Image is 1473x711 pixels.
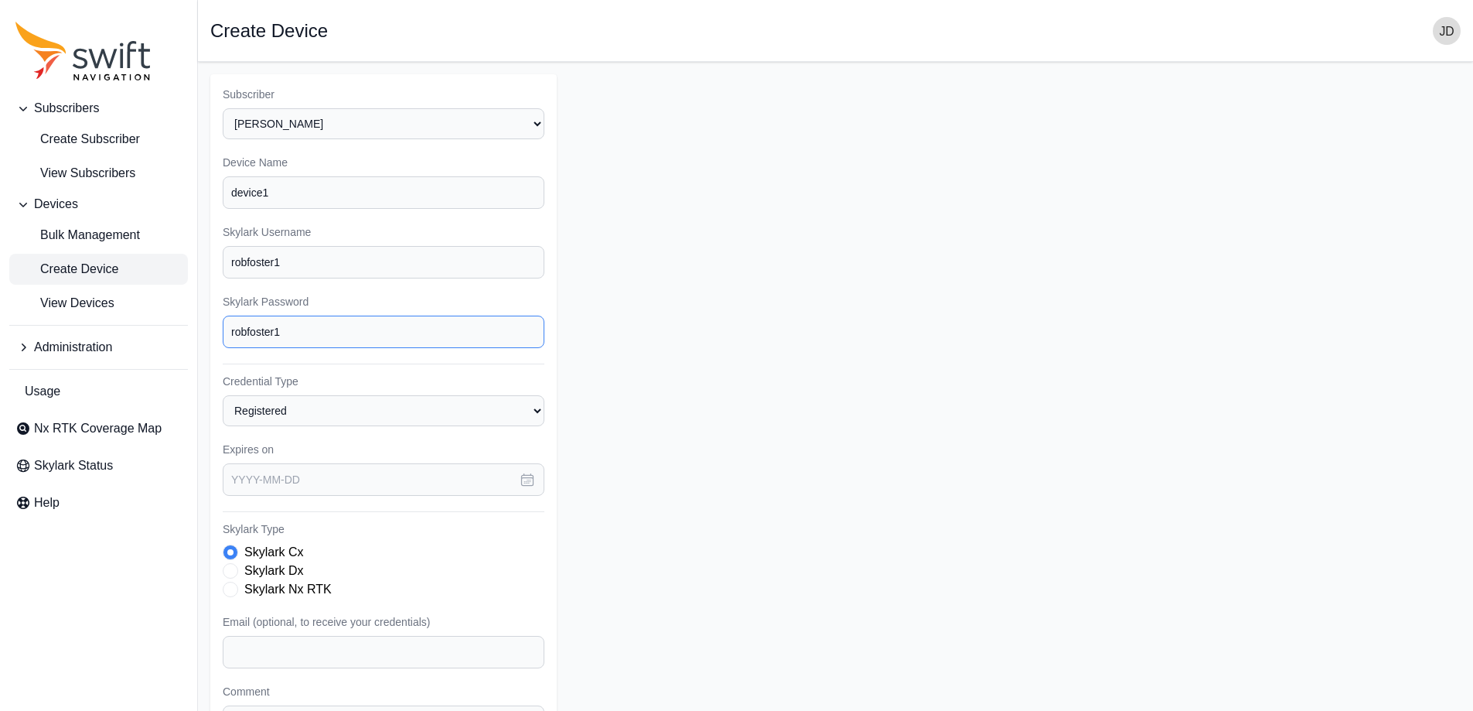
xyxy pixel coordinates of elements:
[34,338,112,357] span: Administration
[223,374,544,389] label: Credential Type
[15,164,135,183] span: View Subscribers
[15,294,114,313] span: View Devices
[15,260,118,279] span: Create Device
[15,130,140,149] span: Create Subscriber
[34,456,113,475] span: Skylark Status
[25,382,60,401] span: Usage
[9,93,188,124] button: Subscribers
[244,543,303,562] label: Skylark Cx
[223,176,544,209] input: Device #01
[244,580,332,599] label: Skylark Nx RTK
[223,521,544,537] label: Skylark Type
[34,419,162,438] span: Nx RTK Coverage Map
[9,158,188,189] a: View Subscribers
[223,684,544,699] label: Comment
[9,332,188,363] button: Administration
[223,246,544,279] input: example-user
[223,614,544,630] label: Email (optional, to receive your credentials)
[9,413,188,444] a: Nx RTK Coverage Map
[223,543,544,599] div: Skylark Type
[1433,17,1461,45] img: user photo
[34,494,60,512] span: Help
[9,124,188,155] a: Create Subscriber
[34,195,78,214] span: Devices
[9,376,188,407] a: Usage
[223,316,544,348] input: password
[9,450,188,481] a: Skylark Status
[244,562,303,580] label: Skylark Dx
[9,288,188,319] a: View Devices
[223,463,544,496] input: YYYY-MM-DD
[223,224,544,240] label: Skylark Username
[223,294,544,309] label: Skylark Password
[223,108,544,139] select: Subscriber
[34,99,99,118] span: Subscribers
[9,254,188,285] a: Create Device
[210,22,328,40] h1: Create Device
[9,487,188,518] a: Help
[223,442,544,457] label: Expires on
[223,155,544,170] label: Device Name
[9,220,188,251] a: Bulk Management
[223,87,544,102] label: Subscriber
[15,226,140,244] span: Bulk Management
[9,189,188,220] button: Devices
